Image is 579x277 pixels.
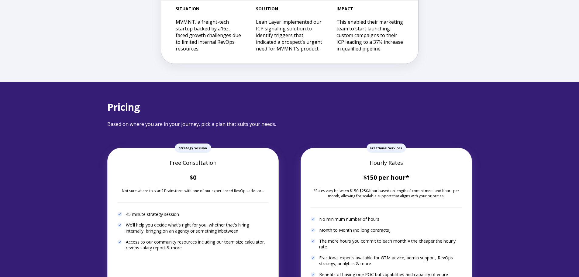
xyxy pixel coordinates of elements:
[256,19,323,52] p: Lean Layer implemented our ICP signaling solution to identify triggers that indicated a prospect’...
[311,272,315,277] img: Checkmark
[117,189,269,194] p: Not sure where to start? Brainstorm with one of our experienced RevOps advisors.
[319,255,462,267] span: Fractional experts available for GTM advice, admin support, RevOps strategy, analytics & more
[319,227,391,233] span: Month to Month (no long contracts)
[319,238,462,250] span: The more hours you commit to each month = the cheaper the hourly rate
[364,173,409,182] strong: $150 per hour*
[107,100,140,113] span: Pricing
[126,222,269,234] span: We'll help you decide what's right for you, whether that's hiring internally, bringing on an agen...
[367,144,406,153] span: Fractional Services
[190,173,196,182] strong: $0
[117,240,122,244] img: Checkmark
[176,6,199,12] strong: SITUATION
[311,189,462,199] p: *Rates vary between $150-$250/hour based on length of commitment and hours per month, allowing fo...
[319,216,379,222] span: No minimum number of hours
[117,223,122,227] img: Checkmark
[311,239,315,244] img: Checkmark
[126,239,269,251] span: Access to our community resources including our team size calculator, revops salary report & more
[311,217,315,222] img: Checkmark
[256,6,278,12] strong: SOLUTION
[336,19,404,52] p: This enabled their marketing team to start launching custom campaigns to their ICP leading to a 3...
[311,255,315,260] img: Checkmark
[336,6,353,12] strong: IMPACT
[175,144,211,153] span: Strategy Session
[126,211,179,217] span: 45 minute strategy session
[107,121,276,127] span: Based on where you are in your journey, pick a plan that suits your needs.
[176,19,243,52] p: MVMNT, a freight-tech startup backed by a16z, faced growth challenges due to limited internal Rev...
[311,159,462,167] h4: Hourly Rates
[311,228,315,233] img: Checkmark
[117,159,269,167] h4: Free Consultation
